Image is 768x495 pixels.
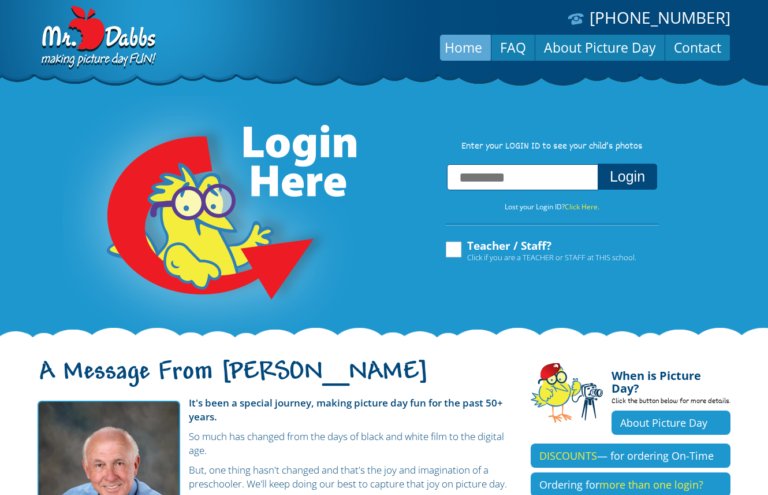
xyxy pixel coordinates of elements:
[434,141,670,153] p: Enter your LOGIN ID to see your child’s photos
[612,411,730,435] a: About Picture Day
[189,396,503,423] strong: It's been a special journey, making picture day fun for the past 50+ years.
[565,202,599,212] a: Click Here.
[590,6,730,28] a: [PHONE_NUMBER]
[491,34,535,61] a: FAQ
[665,34,730,61] a: Contact
[598,164,657,190] button: Login
[434,201,670,213] p: Lost your Login ID?
[38,463,513,491] p: But, one thing hasn't changed and that's the joy and imagination of a preschooler. We'll keep doi...
[599,478,703,492] span: more than one login?
[436,34,491,61] a: Home
[63,95,359,338] img: Login Here
[612,363,730,395] h4: When is Picture Day?
[444,240,636,262] label: Teacher / Staff?
[535,34,665,61] a: About Picture Day
[539,449,597,463] span: DISCOUNTS
[38,6,158,71] img: Dabbs Company
[38,430,513,457] p: So much has changed from the days of black and white film to the digital age.
[612,395,730,411] p: Click the button below for more details.
[467,252,636,263] span: Click if you are a TEACHER or STAFF at THIS school.
[531,444,730,468] a: DISCOUNTS— for ordering On-Time
[38,367,513,391] h1: A Message From [PERSON_NAME]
